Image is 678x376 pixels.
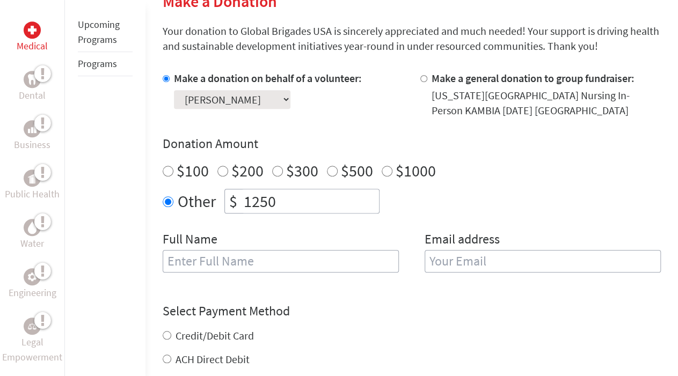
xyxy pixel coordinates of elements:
a: EngineeringEngineering [9,268,56,300]
img: Business [28,124,37,133]
div: Public Health [24,169,41,187]
div: Business [24,120,41,137]
label: Make a general donation to group fundraiser: [432,71,635,85]
div: Water [24,219,41,236]
a: Programs [78,57,117,70]
a: Upcoming Programs [78,18,120,46]
label: ACH Direct Debit [176,352,250,366]
img: Public Health [28,173,37,183]
a: MedicalMedical [17,21,48,54]
p: Water [20,236,44,251]
h4: Donation Amount [163,135,661,152]
div: $ [225,189,242,213]
img: Legal Empowerment [28,323,37,329]
label: Make a donation on behalf of a volunteer: [174,71,362,85]
label: Other [178,189,216,213]
div: [US_STATE][GEOGRAPHIC_DATA] Nursing In-Person KAMBIA [DATE] [GEOGRAPHIC_DATA] [432,88,661,118]
a: WaterWater [20,219,44,251]
div: Engineering [24,268,41,285]
label: Full Name [163,231,217,250]
label: Email address [425,231,500,250]
div: Medical [24,21,41,39]
input: Enter Amount [242,189,379,213]
p: Your donation to Global Brigades USA is sincerely appreciated and much needed! Your support is dr... [163,24,661,54]
p: Business [14,137,50,152]
li: Upcoming Programs [78,13,133,52]
input: Your Email [425,250,661,272]
a: Public HealthPublic Health [5,169,60,202]
a: Legal EmpowermentLegal Empowerment [2,318,62,365]
img: Water [28,221,37,233]
label: $300 [286,160,318,181]
p: Legal Empowerment [2,335,62,365]
label: $500 [341,160,373,181]
label: $200 [231,160,264,181]
img: Medical [28,26,37,34]
a: BusinessBusiness [14,120,50,152]
p: Dental [19,88,46,103]
label: $1000 [396,160,436,181]
h4: Select Payment Method [163,303,661,320]
li: Programs [78,52,133,76]
p: Public Health [5,187,60,202]
div: Legal Empowerment [24,318,41,335]
a: DentalDental [19,71,46,103]
input: Enter Full Name [163,250,399,272]
div: Dental [24,71,41,88]
label: Credit/Debit Card [176,329,254,342]
img: Dental [28,74,37,84]
label: $100 [177,160,209,181]
p: Engineering [9,285,56,300]
img: Engineering [28,272,37,281]
p: Medical [17,39,48,54]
